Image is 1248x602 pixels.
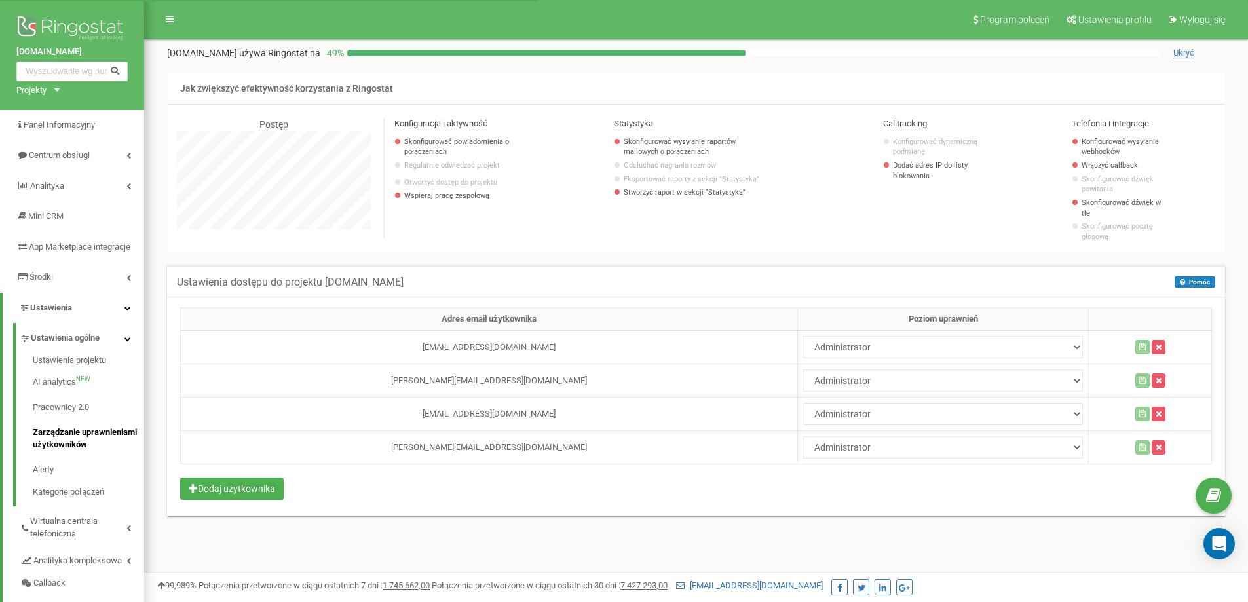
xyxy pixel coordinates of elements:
p: Regularnie odwiedzać projekt [404,160,516,171]
span: Ustawienia profilu [1078,14,1152,25]
img: Ringostat logo [16,13,128,46]
span: Ustawienia [30,303,72,312]
a: AI analyticsNEW [33,369,144,395]
td: [EMAIL_ADDRESS][DOMAIN_NAME] [181,398,798,431]
a: [EMAIL_ADDRESS][DOMAIN_NAME] [676,580,823,590]
span: Wyloguj się [1179,14,1225,25]
td: [PERSON_NAME][EMAIL_ADDRESS][DOMAIN_NAME] [181,431,798,464]
a: Callback [20,572,144,595]
a: Włączyć callback [1082,160,1171,171]
span: Program poleceń [980,14,1049,25]
span: Konfiguracja i aktywność [394,119,487,128]
div: Projekty [16,85,47,97]
a: Konfigurować wysyłanie webhooków [1082,137,1171,157]
a: Konfigurować dynamiczną podmianę [893,137,983,157]
a: Kategorie połączeń [33,483,144,499]
a: Ustawienia ogólne [20,323,144,350]
span: Połączenia przetworzone w ciągu ostatnich 30 dni : [432,580,668,590]
span: Wirtualna centrala telefoniczna [30,516,126,540]
a: Ustawienia projektu [33,354,144,370]
h5: Ustawienia dostępu do projektu [DOMAIN_NAME] [177,276,404,288]
a: Alerty [33,457,144,483]
td: [PERSON_NAME][EMAIL_ADDRESS][DOMAIN_NAME] [181,364,798,398]
button: Usuń [1152,373,1165,388]
span: Statystyka [614,119,653,128]
button: Dodaj użytkownika [180,478,284,500]
button: Zapisz [1135,340,1150,354]
span: Panel Informacyjny [24,120,95,130]
a: Skonfigurować powiadomienia o połączeniach [404,137,516,157]
span: 99,989% [157,580,197,590]
a: Eksportować raporty z sekcji "Statystyka" [624,174,770,185]
span: Calltracking [883,119,927,128]
span: Analityka kompleksowa [33,555,122,567]
button: Zapisz [1135,407,1150,421]
span: Analityka [30,181,64,191]
a: Odsłuchać nagrania rozmów [624,160,770,171]
span: Postęp [259,119,288,130]
a: Skonfigurować wysyłanie raportów mailowych o połączeniach [624,137,770,157]
span: Ustawienia ogólne [31,332,100,345]
a: Analityka kompleksowa [20,546,144,573]
a: Skonfigurować dźwięk w tle [1082,198,1171,218]
button: Usuń [1152,340,1165,354]
p: 49 % [320,47,347,60]
button: Usuń [1152,440,1165,455]
span: używa Ringostat na [239,48,320,58]
a: Wirtualna centrala telefoniczna [20,506,144,545]
a: Pracownicy 2.0 [33,395,144,421]
u: 7 427 293,00 [620,580,668,590]
a: Ustawienia [3,293,144,324]
span: Połączenia przetworzone w ciągu ostatnich 7 dni : [199,580,430,590]
a: Otworzyć dostęp do projektu [404,178,516,188]
a: Stworzyć raport w sekcji "Statystyka" [624,187,770,198]
button: Zapisz [1135,373,1150,388]
span: Callback [33,577,66,590]
a: Zarządzanie uprawnieniami użytkowników [33,420,144,457]
input: Wyszukiwanie wg numeru [16,62,128,81]
span: App Marketplace integracje [29,242,130,252]
span: Ukryć [1173,48,1194,58]
p: Wspieraj pracę zespołową [404,191,516,201]
th: Poziom uprawnień [798,307,1089,331]
span: Środki [29,272,53,282]
td: [EMAIL_ADDRESS][DOMAIN_NAME] [181,331,798,364]
th: Adres email użytkownika [181,307,798,331]
span: Mini CRM [28,211,64,221]
u: 1 745 662,00 [383,580,430,590]
button: Pomóc [1175,276,1215,288]
span: Centrum obsługi [29,150,90,160]
button: Usuń [1152,407,1165,421]
a: Skonfigurować pocztę głosową [1082,221,1171,242]
p: [DOMAIN_NAME] [167,47,320,60]
a: Skonfigurować dźwięk powitania [1082,174,1171,195]
span: Telefonia i integracje [1072,119,1149,128]
a: [DOMAIN_NAME] [16,46,128,58]
span: Jak zwiększyć efektywność korzystania z Ringostat [180,83,393,94]
a: Dodać adres IP do listy blokowania [893,160,983,181]
button: Zapisz [1135,440,1150,455]
div: Open Intercom Messenger [1203,528,1235,559]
